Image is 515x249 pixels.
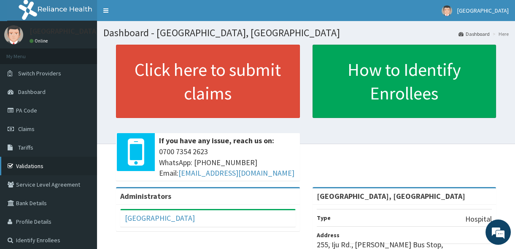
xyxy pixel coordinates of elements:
[465,214,492,225] p: Hospital
[18,125,35,133] span: Claims
[30,27,99,35] p: [GEOGRAPHIC_DATA]
[457,7,509,14] span: [GEOGRAPHIC_DATA]
[16,42,34,63] img: d_794563401_company_1708531726252_794563401
[317,214,331,222] b: Type
[18,144,33,151] span: Tariffs
[442,5,452,16] img: User Image
[4,25,23,44] img: User Image
[18,88,46,96] span: Dashboard
[116,45,300,118] a: Click here to submit claims
[313,45,496,118] a: How to Identify Enrollees
[458,30,490,37] a: Dashboard
[491,30,509,37] li: Here
[159,146,296,179] span: 0700 7354 2623 WhatsApp: [PHONE_NUMBER] Email:
[317,231,340,239] b: Address
[103,27,509,38] h1: Dashboard - [GEOGRAPHIC_DATA], [GEOGRAPHIC_DATA]
[159,136,274,145] b: If you have any issue, reach us on:
[44,47,142,58] div: Chat with us now
[120,191,171,201] b: Administrators
[30,38,50,44] a: Online
[178,168,294,178] a: [EMAIL_ADDRESS][DOMAIN_NAME]
[18,70,61,77] span: Switch Providers
[49,72,116,157] span: We're online!
[125,213,195,223] a: [GEOGRAPHIC_DATA]
[317,191,465,201] strong: [GEOGRAPHIC_DATA], [GEOGRAPHIC_DATA]
[138,4,159,24] div: Minimize live chat window
[4,162,161,192] textarea: Type your message and hit 'Enter'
